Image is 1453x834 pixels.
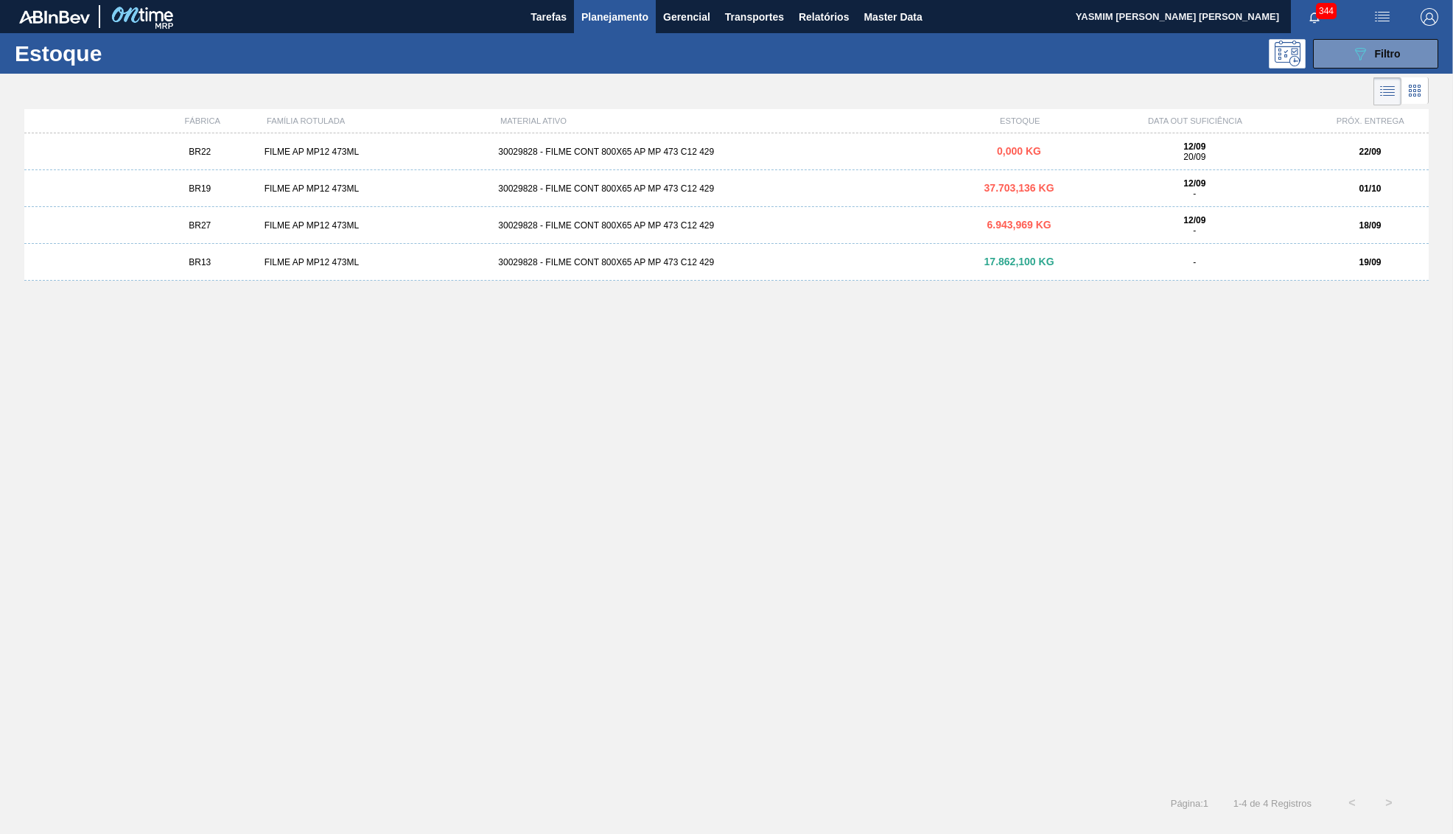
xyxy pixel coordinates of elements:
[962,116,1078,125] div: ESTOQUE
[19,10,90,24] img: TNhmsLtSVTkK8tSr43FrP2fwEKptu5GPRR3wAAAABJRU5ErkJggg==
[492,183,960,194] div: 30029828 - FILME CONT 800X65 AP MP 473 C12 429
[261,116,494,125] div: FAMÍLIA ROTULADA
[1230,798,1312,809] span: 1 - 4 de 4 Registros
[1193,257,1196,267] span: -
[15,45,236,62] h1: Estoque
[984,256,1054,267] span: 17.862,100 KG
[492,220,960,231] div: 30029828 - FILME CONT 800X65 AP MP 473 C12 429
[1183,152,1205,162] span: 20/09
[1269,39,1306,69] div: Pogramando: nenhum usuário selecionado
[1359,183,1382,194] strong: 01/10
[492,147,960,157] div: 30029828 - FILME CONT 800X65 AP MP 473 C12 429
[1421,8,1438,26] img: Logout
[1316,3,1337,19] span: 344
[144,116,261,125] div: FÁBRICA
[189,147,211,157] span: BR22
[1359,220,1382,231] strong: 18/09
[1373,8,1391,26] img: userActions
[799,8,849,26] span: Relatórios
[189,220,211,231] span: BR27
[1313,39,1438,69] button: Filtro
[492,257,960,267] div: 30029828 - FILME CONT 800X65 AP MP 473 C12 429
[663,8,710,26] span: Gerencial
[1401,77,1429,105] div: Visão em Cards
[259,220,493,231] div: FILME AP MP12 473ML
[581,8,648,26] span: Planejamento
[1079,116,1312,125] div: DATA OUT SUFICIÊNCIA
[1312,116,1429,125] div: PRÓX. ENTREGA
[1359,257,1382,267] strong: 19/09
[1359,147,1382,157] strong: 22/09
[1334,785,1370,821] button: <
[1375,48,1401,60] span: Filtro
[259,183,493,194] div: FILME AP MP12 473ML
[1171,798,1208,809] span: Página : 1
[1370,785,1407,821] button: >
[494,116,962,125] div: MATERIAL ATIVO
[259,147,493,157] div: FILME AP MP12 473ML
[259,257,493,267] div: FILME AP MP12 473ML
[997,145,1041,157] span: 0,000 KG
[1183,178,1205,189] strong: 12/09
[1193,189,1196,199] span: -
[189,257,211,267] span: BR13
[725,8,784,26] span: Transportes
[1183,215,1205,225] strong: 12/09
[1183,141,1205,152] strong: 12/09
[189,183,211,194] span: BR19
[531,8,567,26] span: Tarefas
[1193,225,1196,236] span: -
[987,219,1051,231] span: 6.943,969 KG
[864,8,922,26] span: Master Data
[984,182,1054,194] span: 37.703,136 KG
[1291,7,1338,27] button: Notificações
[1373,77,1401,105] div: Visão em Lista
